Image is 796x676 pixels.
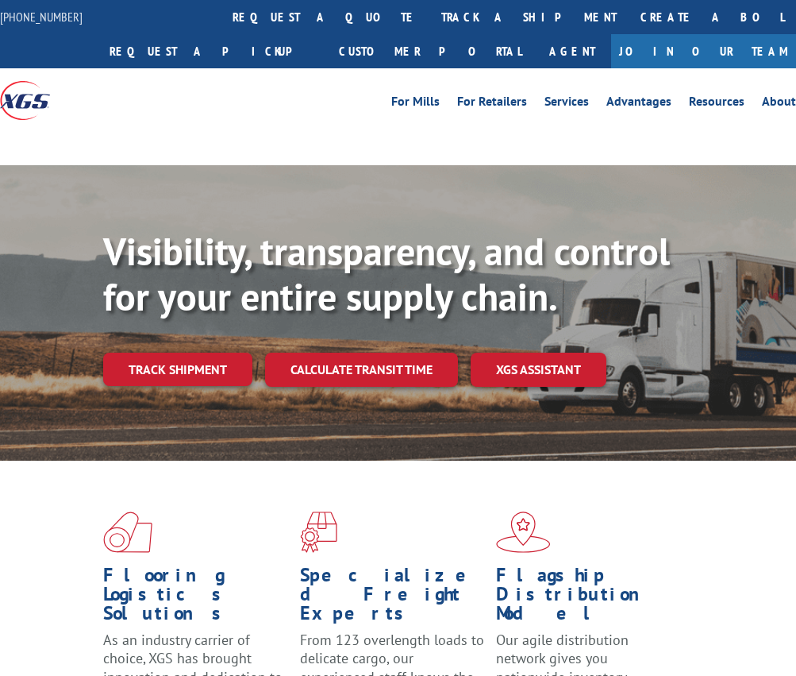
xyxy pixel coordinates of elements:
[457,95,527,113] a: For Retailers
[103,226,670,322] b: Visibility, transparency, and control for your entire supply chain.
[265,353,458,387] a: Calculate transit time
[327,34,533,68] a: Customer Portal
[611,34,796,68] a: Join Our Team
[762,95,796,113] a: About
[533,34,611,68] a: Agent
[98,34,327,68] a: Request a pickup
[300,512,337,553] img: xgs-icon-focused-on-flooring-red
[606,95,671,113] a: Advantages
[300,566,485,631] h1: Specialized Freight Experts
[471,353,606,387] a: XGS ASSISTANT
[689,95,744,113] a: Resources
[544,95,589,113] a: Services
[103,566,288,631] h1: Flooring Logistics Solutions
[496,566,681,631] h1: Flagship Distribution Model
[496,512,551,553] img: xgs-icon-flagship-distribution-model-red
[391,95,440,113] a: For Mills
[103,353,252,386] a: Track shipment
[103,512,152,553] img: xgs-icon-total-supply-chain-intelligence-red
